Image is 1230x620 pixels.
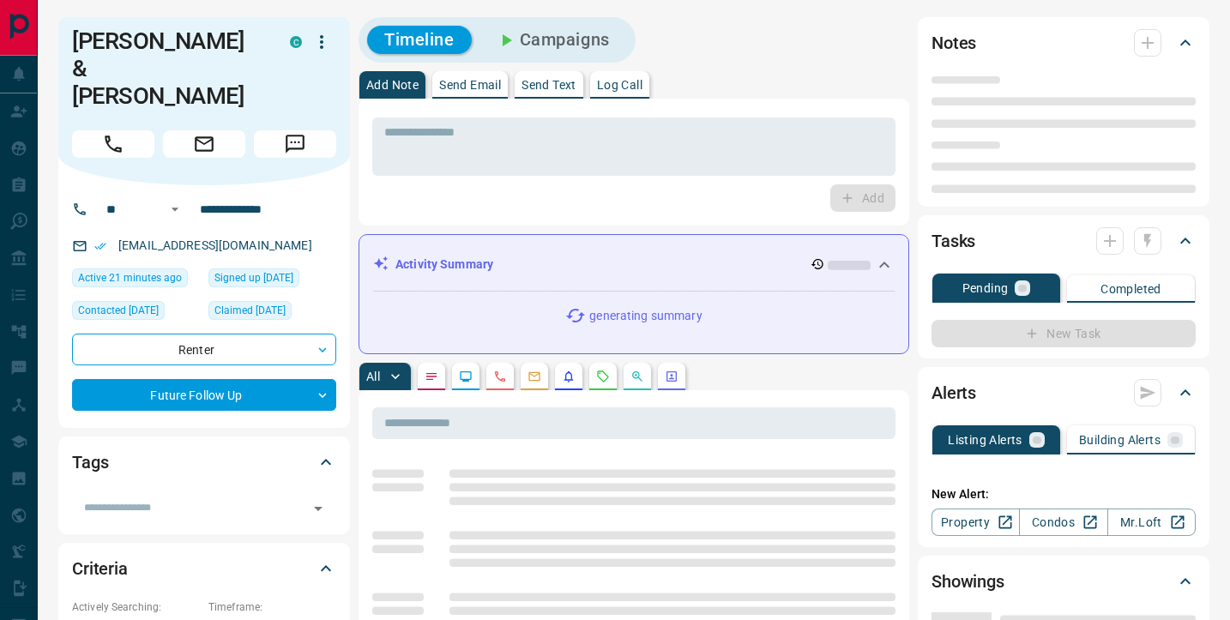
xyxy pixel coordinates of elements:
[1100,283,1161,295] p: Completed
[72,334,336,365] div: Renter
[479,26,627,54] button: Campaigns
[932,372,1196,413] div: Alerts
[932,568,1004,595] h2: Showings
[72,130,154,158] span: Call
[367,26,472,54] button: Timeline
[459,370,473,383] svg: Lead Browsing Activity
[630,370,644,383] svg: Opportunities
[72,442,336,483] div: Tags
[72,548,336,589] div: Criteria
[932,29,976,57] h2: Notes
[439,79,501,91] p: Send Email
[72,379,336,411] div: Future Follow Up
[373,249,895,280] div: Activity Summary
[94,240,106,252] svg: Email Verified
[306,497,330,521] button: Open
[962,282,1009,294] p: Pending
[932,22,1196,63] div: Notes
[597,79,642,91] p: Log Call
[522,79,576,91] p: Send Text
[72,448,108,476] h2: Tags
[118,238,312,252] a: [EMAIL_ADDRESS][DOMAIN_NAME]
[163,130,245,158] span: Email
[1107,509,1196,536] a: Mr.Loft
[932,509,1020,536] a: Property
[72,555,128,582] h2: Criteria
[78,269,182,286] span: Active 21 minutes ago
[366,79,419,91] p: Add Note
[208,599,336,615] p: Timeframe:
[425,370,438,383] svg: Notes
[214,302,286,319] span: Claimed [DATE]
[72,301,200,325] div: Mon Jul 28 2025
[78,302,159,319] span: Contacted [DATE]
[165,199,185,220] button: Open
[72,268,200,292] div: Tue Aug 12 2025
[72,27,264,110] h1: [PERSON_NAME] & [PERSON_NAME]
[528,370,541,383] svg: Emails
[932,485,1196,503] p: New Alert:
[290,36,302,48] div: condos.ca
[1019,509,1107,536] a: Condos
[72,599,200,615] p: Actively Searching:
[665,370,678,383] svg: Agent Actions
[1079,434,1161,446] p: Building Alerts
[932,379,976,406] h2: Alerts
[589,307,702,325] p: generating summary
[932,220,1196,262] div: Tasks
[596,370,610,383] svg: Requests
[254,130,336,158] span: Message
[562,370,576,383] svg: Listing Alerts
[395,256,493,274] p: Activity Summary
[208,301,336,325] div: Mon Jul 28 2025
[214,269,293,286] span: Signed up [DATE]
[208,268,336,292] div: Mon Jul 28 2025
[948,434,1022,446] p: Listing Alerts
[493,370,507,383] svg: Calls
[932,227,975,255] h2: Tasks
[366,370,380,382] p: All
[932,561,1196,602] div: Showings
